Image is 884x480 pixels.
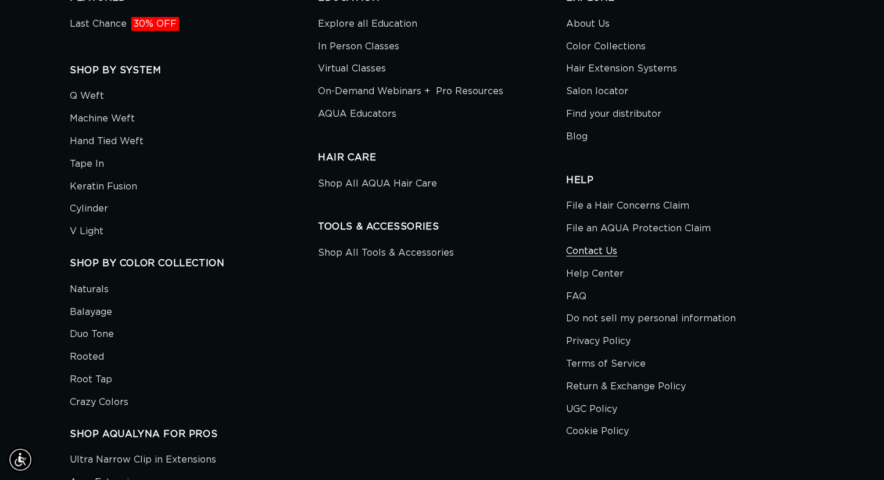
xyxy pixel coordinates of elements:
[318,103,396,126] a: AQUA Educators
[566,330,631,353] a: Privacy Policy
[70,428,318,440] h2: SHOP AQUALYNA FOR PROS
[131,17,179,31] span: 30% OFF
[566,398,617,421] a: UGC Policy
[318,245,454,264] a: Shop All Tools & Accessories
[70,108,135,130] a: Machine Weft
[566,103,661,126] a: Find your distributor
[8,447,33,472] div: Accessibility Menu
[70,220,103,243] a: V Light
[566,80,628,103] a: Salon locator
[826,424,884,480] iframe: Chat Widget
[566,217,711,240] a: File an AQUA Protection Claim
[566,307,736,330] a: Do not sell my personal information
[70,65,318,77] h2: SHOP BY SYSTEM
[70,368,112,391] a: Root Tap
[70,16,179,35] a: Last Chance30% OFF
[70,153,104,175] a: Tape In
[566,126,588,148] a: Blog
[70,130,144,153] a: Hand Tied Weft
[566,353,646,375] a: Terms of Service
[70,452,216,471] a: Ultra Narrow Clip in Extensions
[566,240,617,263] a: Contact Us
[70,301,112,324] a: Balayage
[566,420,629,443] a: Cookie Policy
[566,263,624,285] a: Help Center
[70,257,318,270] h2: SHOP BY COLOR COLLECTION
[70,323,114,346] a: Duo Tone
[318,80,503,103] a: On-Demand Webinars + Pro Resources
[318,221,566,233] h2: TOOLS & ACCESSORIES
[566,375,686,398] a: Return & Exchange Policy
[70,281,109,301] a: Naturals
[566,198,689,217] a: File a Hair Concerns Claim
[566,285,586,308] a: FAQ
[566,35,646,58] a: Color Collections
[566,58,677,80] a: Hair Extension Systems
[566,16,610,35] a: About Us
[70,391,128,414] a: Crazy Colors
[70,175,137,198] a: Keratin Fusion
[70,198,108,220] a: Cylinder
[566,174,814,187] h2: HELP
[70,88,104,108] a: Q Weft
[318,16,417,35] a: Explore all Education
[318,152,566,164] h2: HAIR CARE
[318,35,399,58] a: In Person Classes
[318,175,437,195] a: Shop All AQUA Hair Care
[318,58,386,80] a: Virtual Classes
[70,346,104,368] a: Rooted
